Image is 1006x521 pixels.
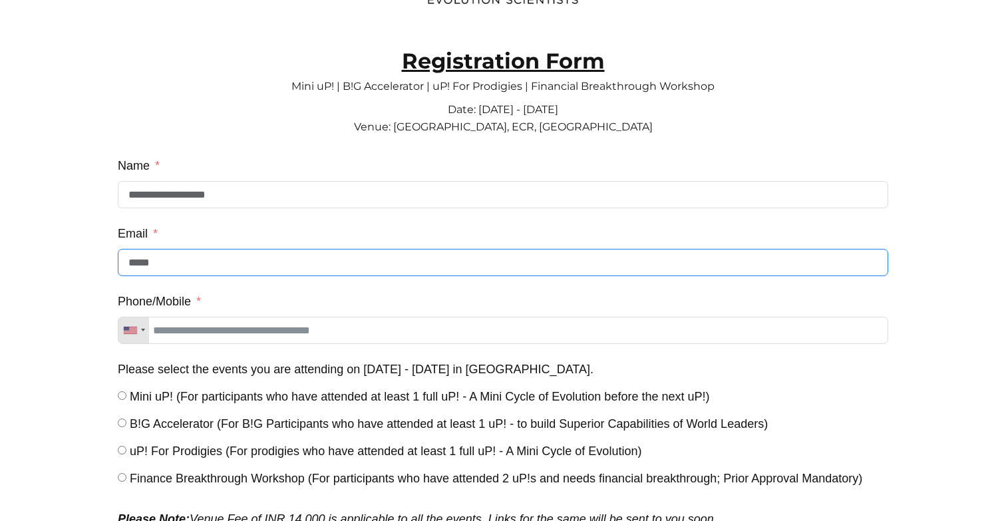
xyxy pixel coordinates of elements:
span: Finance Breakthrough Workshop (For participants who have attended 2 uP!s and needs financial brea... [130,472,862,485]
strong: Registration Form [402,48,605,74]
input: uP! For Prodigies (For prodigies who have attended at least 1 full uP! - A Mini Cycle of Evolution) [118,446,126,454]
input: Finance Breakthrough Workshop (For participants who have attended 2 uP!s and needs financial brea... [118,473,126,482]
div: Telephone country code [118,317,149,343]
span: uP! For Prodigies (For prodigies who have attended at least 1 full uP! - A Mini Cycle of Evolution) [130,444,641,458]
label: Phone/Mobile [118,289,201,313]
span: B!G Accelerator (For B!G Participants who have attended at least 1 uP! - to build Superior Capabi... [130,417,768,431]
input: Mini uP! (For participants who have attended at least 1 full uP! - A Mini Cycle of Evolution befo... [118,391,126,400]
input: Email [118,249,888,276]
label: Email [118,222,158,246]
span: Date: [DATE] - [DATE] Venue: [GEOGRAPHIC_DATA], ECR, [GEOGRAPHIC_DATA] [354,103,653,133]
span: Mini uP! (For participants who have attended at least 1 full uP! - A Mini Cycle of Evolution befo... [130,390,709,403]
label: Name [118,154,160,178]
p: Mini uP! | B!G Accelerator | uP! For Prodigies | Financial Breakthrough Workshop [118,70,888,90]
label: Please select the events you are attending on 18th - 21st Sep 2025 in Chennai. [118,357,593,381]
input: B!G Accelerator (For B!G Participants who have attended at least 1 uP! - to build Superior Capabi... [118,419,126,427]
input: Phone/Mobile [118,317,888,344]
